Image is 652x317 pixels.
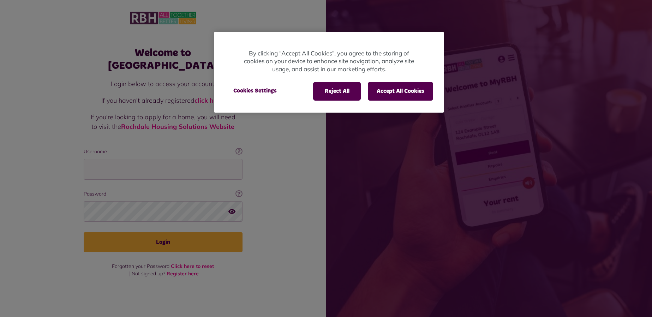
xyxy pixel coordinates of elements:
p: By clicking “Accept All Cookies”, you agree to the storing of cookies on your device to enhance s... [243,49,415,73]
button: Reject All [313,82,361,100]
div: Privacy [214,32,444,113]
button: Accept All Cookies [368,82,433,100]
button: Cookies Settings [225,82,285,100]
div: Cookie banner [214,32,444,113]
